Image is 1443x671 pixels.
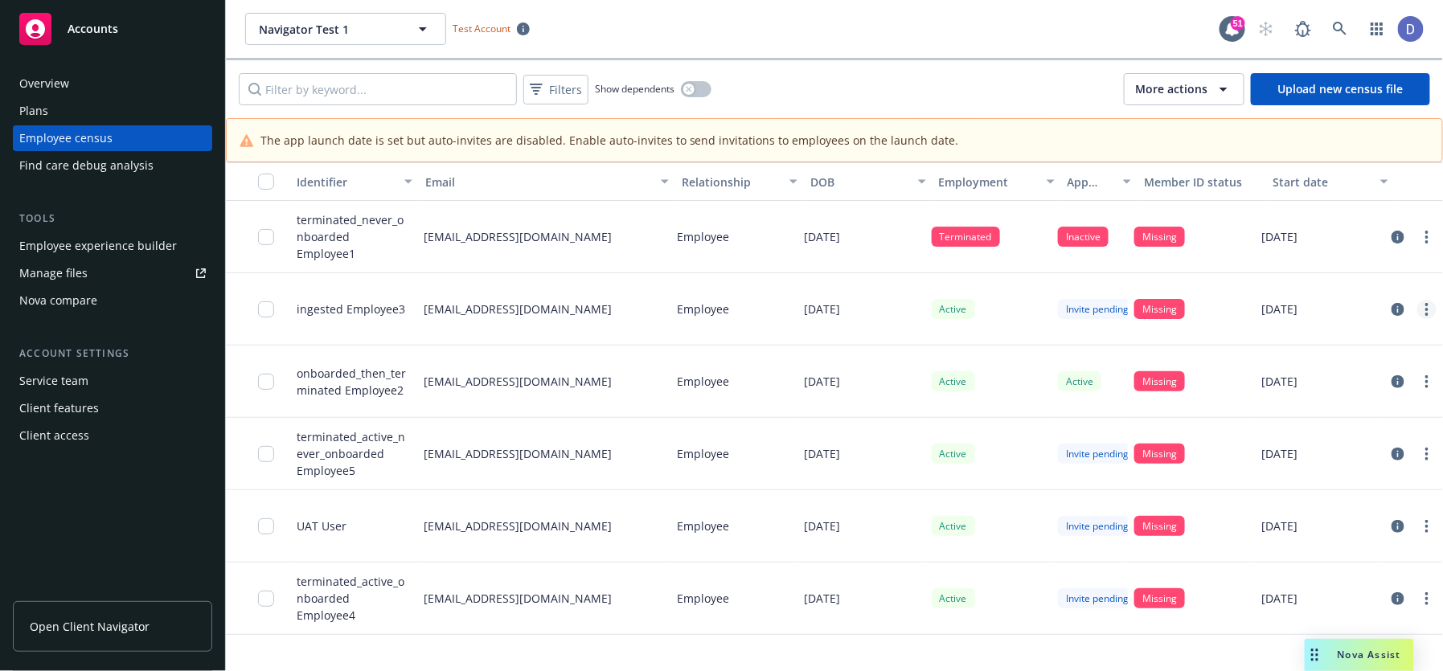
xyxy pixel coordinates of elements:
span: Test Account [453,22,510,35]
p: Employee [678,445,730,462]
span: Filters [549,81,582,98]
a: circleInformation [1388,589,1408,608]
button: Member ID status [1138,162,1266,201]
span: Filters [527,78,585,101]
div: Missing [1134,299,1185,319]
div: Client features [19,395,99,421]
input: Select all [258,174,274,190]
a: Overview [13,71,212,96]
p: Employee [678,590,730,607]
a: more [1417,227,1437,247]
div: Email [425,174,652,190]
div: Active [1058,371,1101,391]
input: Toggle Row Selected [258,518,274,534]
a: more [1417,372,1437,391]
input: Toggle Row Selected [258,301,274,317]
a: Manage files [13,260,212,286]
p: [EMAIL_ADDRESS][DOMAIN_NAME] [424,373,612,390]
a: Plans [13,98,212,124]
div: Nova compare [19,288,97,313]
a: circleInformation [1388,517,1408,536]
a: Service team [13,368,212,394]
div: Active [932,588,975,608]
span: terminated_active_onboarded Employee4 [297,573,411,624]
button: Relationship [675,162,804,201]
a: Search [1324,13,1356,45]
p: [DATE] [805,518,841,534]
a: Accounts [13,6,212,51]
div: Missing [1134,227,1185,247]
p: [DATE] [805,301,841,317]
a: Employee census [13,125,212,151]
div: Client access [19,423,89,448]
button: Employment [933,162,1061,201]
p: [EMAIL_ADDRESS][DOMAIN_NAME] [424,301,612,317]
p: [DATE] [805,445,841,462]
div: Tools [13,211,212,227]
span: The app launch date is set but auto-invites are disabled. Enable auto-invites to send invitations... [260,132,959,149]
div: Employee experience builder [19,233,177,259]
p: [DATE] [1261,518,1297,534]
a: Client access [13,423,212,448]
a: Report a Bug [1287,13,1319,45]
p: [DATE] [1261,373,1297,390]
p: [EMAIL_ADDRESS][DOMAIN_NAME] [424,590,612,607]
a: Start snowing [1250,13,1282,45]
input: Toggle Row Selected [258,229,274,245]
span: onboarded_then_terminated Employee2 [297,365,411,399]
button: DOB [804,162,933,201]
a: more [1417,300,1437,319]
div: Identifier [297,174,395,190]
p: [DATE] [1261,228,1297,245]
button: Filters [523,75,588,104]
span: More actions [1135,81,1207,97]
p: [DATE] [805,228,841,245]
a: Nova compare [13,288,212,313]
div: Active [932,516,975,536]
a: circleInformation [1388,227,1408,247]
div: 51 [1231,16,1245,31]
div: Manage files [19,260,88,286]
p: [DATE] [1261,301,1297,317]
div: App status [1068,174,1114,190]
div: Invite pending [1058,588,1137,608]
input: Toggle Row Selected [258,591,274,607]
span: terminated_never_onboarded Employee1 [297,211,411,262]
a: more [1417,444,1437,464]
a: more [1417,589,1437,608]
div: Missing [1134,444,1185,464]
div: Employee census [19,125,113,151]
p: [EMAIL_ADDRESS][DOMAIN_NAME] [424,518,612,534]
a: Switch app [1361,13,1393,45]
p: [EMAIL_ADDRESS][DOMAIN_NAME] [424,445,612,462]
p: [DATE] [805,590,841,607]
div: Missing [1134,588,1185,608]
button: Nova Assist [1305,639,1414,671]
input: Toggle Row Selected [258,446,274,462]
div: Service team [19,368,88,394]
a: Client features [13,395,212,421]
div: Active [932,371,975,391]
a: circleInformation [1388,300,1408,319]
div: Employment [939,174,1037,190]
span: Nova Assist [1338,648,1401,661]
p: [DATE] [805,373,841,390]
div: Find care debug analysis [19,153,154,178]
button: App status [1061,162,1138,201]
div: Missing [1134,516,1185,536]
div: Inactive [1058,227,1109,247]
div: Overview [19,71,69,96]
div: Active [932,299,975,319]
div: Invite pending [1058,444,1137,464]
button: Navigator Test 1 [245,13,446,45]
div: DOB [810,174,908,190]
p: [DATE] [1261,590,1297,607]
span: UAT User [297,518,346,534]
span: Show dependents [595,82,674,96]
button: Email [419,162,676,201]
a: more [1417,517,1437,536]
a: circleInformation [1388,444,1408,464]
div: Member ID status [1144,174,1260,190]
button: Identifier [290,162,419,201]
a: Find care debug analysis [13,153,212,178]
